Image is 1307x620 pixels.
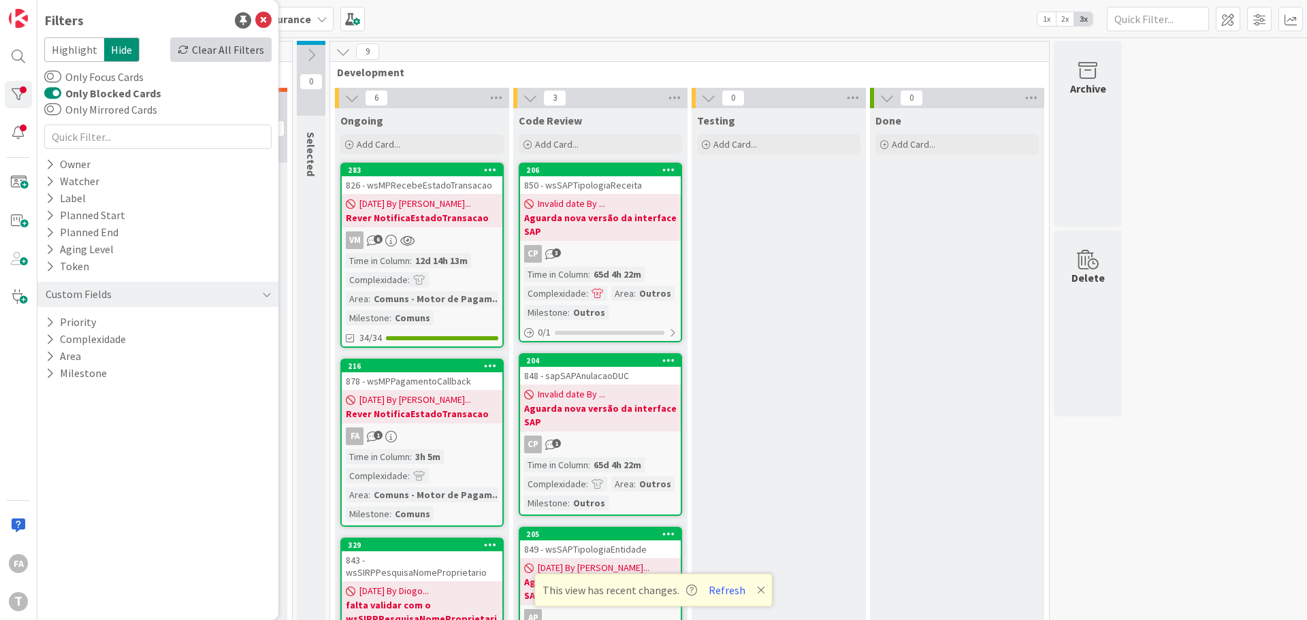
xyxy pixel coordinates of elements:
[346,506,389,521] div: Milestone
[520,176,681,194] div: 850 - wsSAPTipologiaReceita
[520,436,681,453] div: CP
[44,103,61,116] button: Only Mirrored Cards
[340,359,504,527] a: 216878 - wsMPPagamentoCallback[DATE] By [PERSON_NAME]...Rever NotificaEstadoTransacaoFATime in Co...
[704,581,750,599] button: Refresh
[368,487,370,502] span: :
[346,468,408,483] div: Complexidade
[9,592,28,611] div: T
[524,495,568,510] div: Milestone
[636,476,675,491] div: Outros
[44,70,61,84] button: Only Focus Cards
[1074,12,1093,26] span: 3x
[568,495,570,510] span: :
[389,310,391,325] span: :
[519,353,682,516] a: 204848 - sapSAPAnulacaoDUCInvalid date By ...Aguarda nova versão da interface SAPCPTime in Column...
[44,125,272,149] input: Quick Filter...
[300,74,323,90] span: 0
[342,164,502,194] div: 283826 - wsMPRecebeEstadoTransacao
[410,449,412,464] span: :
[342,539,502,581] div: 329843 - wsSIRPPesquisaNomeProprietario
[520,245,681,263] div: CP
[44,69,144,85] label: Only Focus Cards
[568,305,570,320] span: :
[634,286,636,301] span: :
[588,267,590,282] span: :
[543,582,697,598] span: This view has recent changes.
[342,176,502,194] div: 826 - wsMPRecebeEstadoTransacao
[520,355,681,385] div: 204848 - sapSAPAnulacaoDUC
[1070,80,1106,97] div: Archive
[44,331,127,348] button: Complexidade
[359,331,382,345] span: 34/34
[342,539,502,551] div: 329
[44,85,161,101] label: Only Blocked Cards
[340,163,504,348] a: 283826 - wsMPRecebeEstadoTransacao[DATE] By [PERSON_NAME]...Rever NotificaEstadoTransacaoVMTime i...
[44,286,113,303] div: Custom Fields
[346,310,389,325] div: Milestone
[342,231,502,249] div: VM
[526,356,681,365] div: 204
[586,476,588,491] span: :
[524,286,586,301] div: Complexidade
[348,540,502,550] div: 329
[356,44,379,60] span: 9
[304,132,318,176] span: Selected
[342,164,502,176] div: 283
[408,272,410,287] span: :
[359,584,429,598] span: [DATE] By Diogo...
[374,431,383,440] span: 1
[370,487,504,502] div: Comuns - Motor de Pagam...
[389,506,391,521] span: :
[520,528,681,558] div: 205849 - wsSAPTipologiaEntidade
[552,248,561,257] span: 3
[346,407,498,421] b: Rever NotificaEstadoTransacao
[342,427,502,445] div: FA
[44,314,97,331] button: Priority
[524,436,542,453] div: CP
[337,65,1032,79] span: Development
[697,114,735,127] span: Testing
[722,90,745,106] span: 0
[520,528,681,540] div: 205
[9,9,28,28] img: Visit kanbanzone.com
[552,439,561,448] span: 1
[535,138,579,150] span: Add Card...
[524,211,677,238] b: Aguarda nova versão da interface SAP
[892,138,935,150] span: Add Card...
[520,540,681,558] div: 849 - wsSAPTipologiaEntidade
[636,286,675,301] div: Outros
[520,164,681,194] div: 206850 - wsSAPTipologiaReceita
[586,286,588,301] span: :
[590,457,645,472] div: 65d 4h 22m
[44,258,91,275] div: Token
[519,163,682,342] a: 206850 - wsSAPTipologiaReceitaInvalid date By ...Aguarda nova versão da interface SAPCPTime in Co...
[44,190,87,207] div: Label
[590,267,645,282] div: 65d 4h 22m
[44,37,104,62] span: Highlight
[713,138,757,150] span: Add Card...
[346,231,364,249] div: VM
[526,529,681,539] div: 205
[357,138,400,150] span: Add Card...
[524,245,542,263] div: CP
[44,173,101,190] div: Watcher
[875,114,901,127] span: Done
[170,37,272,62] div: Clear All Filters
[570,305,609,320] div: Outros
[44,207,127,224] div: Planned Start
[1107,7,1209,31] input: Quick Filter...
[538,561,649,575] span: [DATE] By [PERSON_NAME]...
[524,575,677,602] b: Aguarda nova versão da interface SAP
[342,360,502,390] div: 216878 - wsMPPagamentoCallback
[538,197,605,211] span: Invalid date By ...
[588,457,590,472] span: :
[346,253,410,268] div: Time in Column
[524,476,586,491] div: Complexidade
[524,305,568,320] div: Milestone
[44,224,120,241] div: Planned End
[570,495,609,510] div: Outros
[412,253,471,268] div: 12d 14h 13m
[346,449,410,464] div: Time in Column
[412,449,444,464] div: 3h 5m
[1056,12,1074,26] span: 2x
